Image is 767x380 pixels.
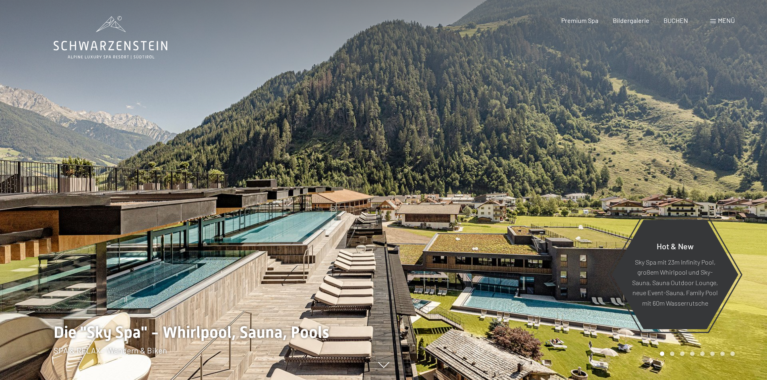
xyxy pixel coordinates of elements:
div: Carousel Page 2 [670,351,674,356]
a: Bildergalerie [613,16,649,24]
div: Carousel Page 8 [730,351,735,356]
div: Carousel Page 5 [700,351,705,356]
div: Carousel Page 3 [680,351,684,356]
div: Carousel Page 1 (Current Slide) [660,351,664,356]
div: Carousel Page 4 [690,351,695,356]
div: Carousel Page 7 [720,351,725,356]
div: Carousel Pagination [657,351,735,356]
a: Premium Spa [561,16,598,24]
a: Hot & New Sky Spa mit 23m Infinity Pool, großem Whirlpool und Sky-Sauna, Sauna Outdoor Lounge, ne... [611,219,739,330]
div: Carousel Page 6 [710,351,715,356]
span: Hot & New [657,241,694,251]
a: BUCHEN [664,16,688,24]
p: Sky Spa mit 23m Infinity Pool, großem Whirlpool und Sky-Sauna, Sauna Outdoor Lounge, neue Event-S... [631,257,719,308]
span: Menü [718,16,735,24]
